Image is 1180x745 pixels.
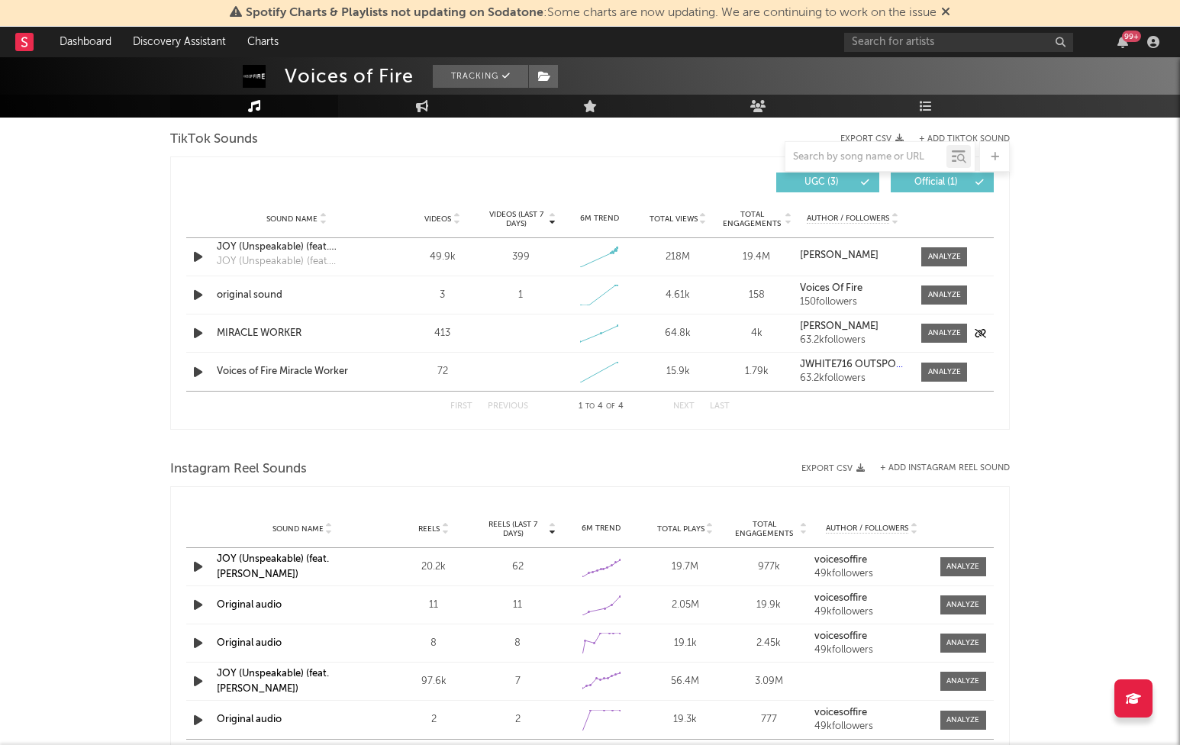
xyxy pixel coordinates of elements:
span: Reels (last 7 days) [479,520,546,538]
a: voicesoffire [814,593,929,604]
a: JOY (Unspeakable) (feat. [PERSON_NAME]) [217,240,376,255]
div: 64.8k [643,326,714,341]
div: 8 [395,636,472,651]
a: [PERSON_NAME] [800,321,906,332]
a: JWHITE716 OUTSPOKEN [800,360,906,370]
div: 63.2k followers [800,335,906,346]
span: Spotify Charts & Playlists not updating on Sodatone [246,7,543,19]
strong: voicesoffire [814,555,867,565]
div: 19.3k [647,712,724,727]
button: Previous [488,402,528,411]
div: 49k followers [814,569,929,579]
strong: voicesoffire [814,631,867,641]
div: 4.61k [643,288,714,303]
span: Sound Name [266,214,318,224]
div: 218M [643,250,714,265]
div: 19.9k [731,598,808,613]
div: 11 [479,598,556,613]
div: 399 [512,250,530,265]
div: 7 [479,674,556,689]
span: Total Views [650,214,698,224]
span: Author / Followers [826,524,908,534]
button: Next [673,402,695,411]
div: 2.05M [647,598,724,613]
span: TikTok Sounds [170,131,258,149]
strong: Voices Of Fire [800,283,862,293]
div: 99 + [1122,31,1141,42]
div: 19.7M [647,560,724,575]
strong: [PERSON_NAME] [800,250,879,260]
a: JOY (Unspeakable) (feat. [PERSON_NAME]) [217,554,329,579]
a: Original audio [217,600,282,610]
input: Search for artists [844,33,1073,52]
button: Last [710,402,730,411]
span: Videos (last 7 days) [485,210,547,228]
div: 977k [731,560,808,575]
span: Total Plays [657,524,704,534]
a: voicesoffire [814,555,929,566]
div: 2.45k [731,636,808,651]
div: 49.9k [407,250,478,265]
button: 99+ [1117,36,1128,48]
div: 777 [731,712,808,727]
strong: voicesoffire [814,593,867,603]
div: 1 [518,288,523,303]
div: 2 [479,712,556,727]
a: Discovery Assistant [122,27,237,57]
button: Export CSV [840,134,904,144]
div: 49k followers [814,607,929,618]
div: 49k followers [814,645,929,656]
a: Charts [237,27,289,57]
a: Voices Of Fire [800,283,906,294]
div: 62 [479,560,556,575]
span: Sound Name [272,524,324,534]
div: 72 [407,364,478,379]
a: Voices of Fire Miracle Worker [217,364,376,379]
span: Official ( 1 ) [901,178,971,187]
div: 11 [395,598,472,613]
div: 15.9k [643,364,714,379]
a: Original audio [217,714,282,724]
div: 6M Trend [564,213,635,224]
strong: [PERSON_NAME] [800,321,879,331]
a: MIRACLE WORKER [217,326,376,341]
div: JOY (Unspeakable) (feat. [PERSON_NAME]) [217,254,376,269]
a: JOY (Unspeakable) (feat. [PERSON_NAME]) [217,669,329,694]
div: 19.1k [647,636,724,651]
button: + Add TikTok Sound [919,135,1010,144]
div: 56.4M [647,674,724,689]
button: Export CSV [801,464,865,473]
div: 19.4M [721,250,792,265]
a: voicesoffire [814,708,929,718]
a: Original audio [217,638,282,648]
span: Reels [418,524,440,534]
div: 97.6k [395,674,472,689]
span: to [585,403,595,410]
span: UGC ( 3 ) [786,178,856,187]
span: Instagram Reel Sounds [170,460,307,479]
span: Author / Followers [807,214,889,224]
div: 63.2k followers [800,373,906,384]
a: Dashboard [49,27,122,57]
a: [PERSON_NAME] [800,250,906,261]
div: 2 [395,712,472,727]
button: Official(1) [891,173,994,192]
div: 1 4 4 [559,398,643,416]
a: original sound [217,288,376,303]
span: Videos [424,214,451,224]
span: Total Engagements [721,210,783,228]
button: Tracking [433,65,528,88]
div: 49k followers [814,721,929,732]
span: Total Engagements [731,520,798,538]
div: 3 [407,288,478,303]
span: : Some charts are now updating. We are continuing to work on the issue [246,7,937,19]
div: 20.2k [395,560,472,575]
span: of [606,403,615,410]
div: + Add Instagram Reel Sound [865,464,1010,472]
div: 8 [479,636,556,651]
button: + Add Instagram Reel Sound [880,464,1010,472]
